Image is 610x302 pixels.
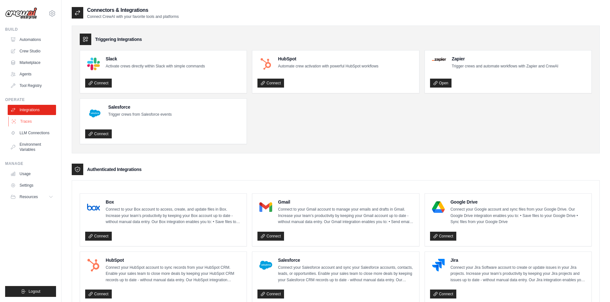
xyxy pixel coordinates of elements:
div: Operate [5,97,56,102]
h4: Gmail [278,199,414,205]
a: Crew Studio [8,46,56,56]
a: Settings [8,180,56,190]
span: Logout [28,289,40,294]
h3: Authenticated Integrations [87,166,142,173]
a: Usage [8,169,56,179]
div: Manage [5,161,56,166]
h4: Box [106,199,241,205]
h4: Google Drive [451,199,586,205]
p: Connect to your Box account to access, create, and update files in Box. Increase your team’s prod... [106,206,241,225]
img: Logo [5,7,37,19]
p: Trigger crews from Salesforce events [108,112,172,118]
p: Connect to your Gmail account to manage your emails and drafts in Gmail. Increase your team’s pro... [278,206,414,225]
h4: HubSpot [278,56,378,62]
img: Gmail Logo [259,201,272,213]
img: HubSpot Logo [259,58,272,70]
h4: Jira [451,257,586,263]
img: HubSpot Logo [87,259,100,272]
h4: Salesforce [278,257,414,263]
img: Slack Logo [87,58,100,70]
h4: Zapier [452,56,558,62]
p: Connect your Jira Software account to create or update issues in your Jira projects. Increase you... [451,265,586,283]
h4: HubSpot [106,257,241,263]
a: Connect [257,79,284,88]
button: Logout [5,286,56,297]
h2: Connectors & Integrations [87,6,179,14]
h4: Salesforce [108,104,172,110]
a: Connect [257,232,284,241]
a: LLM Connections [8,128,56,138]
a: Marketplace [8,58,56,68]
a: Connect [85,290,112,298]
a: Integrations [8,105,56,115]
img: Zapier Logo [432,58,446,61]
button: Resources [8,192,56,202]
img: Salesforce Logo [87,106,102,121]
a: Traces [8,116,57,127]
a: Connect [430,232,457,241]
a: Connect [257,290,284,298]
span: Resources [20,194,38,199]
img: Box Logo [87,201,100,213]
a: Connect [85,129,112,138]
a: Tool Registry [8,81,56,91]
p: Activate crews directly within Slack with simple commands [106,63,205,70]
a: Connect [430,290,457,298]
p: Trigger crews and automate workflows with Zapier and CrewAI [452,63,558,70]
a: Environment Variables [8,139,56,155]
div: Build [5,27,56,32]
img: Salesforce Logo [259,259,272,272]
a: Connect [85,232,112,241]
a: Connect [85,79,112,88]
p: Connect your Salesforce account and sync your Salesforce accounts, contacts, leads, or opportunit... [278,265,414,283]
img: Jira Logo [432,259,445,272]
a: Agents [8,69,56,79]
img: Google Drive Logo [432,201,445,213]
a: Automations [8,35,56,45]
a: Open [430,79,451,88]
p: Connect your HubSpot account to sync records from your HubSpot CRM. Enable your sales team to clo... [106,265,241,283]
h4: Slack [106,56,205,62]
p: Connect CrewAI with your favorite tools and platforms [87,14,179,19]
p: Connect your Google account and sync files from your Google Drive. Our Google Drive integration e... [451,206,586,225]
h3: Triggering Integrations [95,36,142,43]
p: Automate crew activation with powerful HubSpot workflows [278,63,378,70]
